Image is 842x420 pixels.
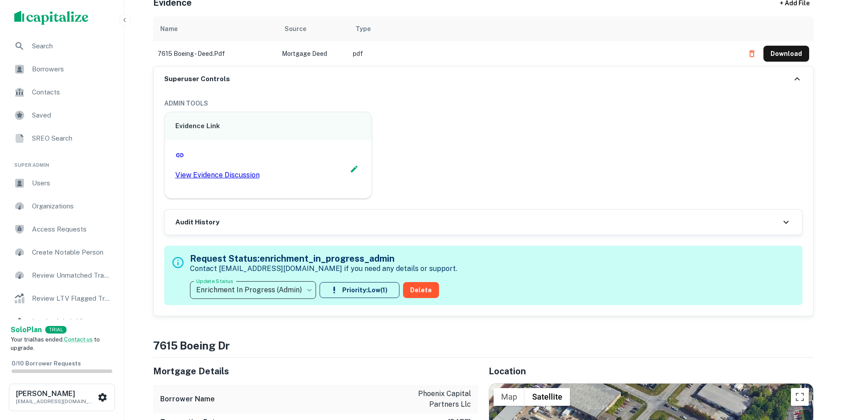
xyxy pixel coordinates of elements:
[798,349,842,392] iframe: Chat Widget
[348,41,739,66] td: pdf
[7,311,117,332] a: Lender Admin View
[356,24,371,34] div: Type
[744,47,760,61] button: Delete file
[7,59,117,80] a: Borrowers
[525,388,570,406] button: Show satellite imagery
[391,389,471,410] p: phoenix capital partners llc
[32,64,111,75] span: Borrowers
[32,41,111,51] span: Search
[11,336,100,352] span: Your trial has ended. to upgrade.
[164,98,802,108] h6: ADMIN TOOLS
[32,201,111,212] span: Organizations
[190,263,457,274] p: Contact [EMAIL_ADDRESS][DOMAIN_NAME] if you need any details or support.
[190,278,316,302] div: Enrichment In Progress (Admin)
[7,35,117,57] a: Search
[7,128,117,149] a: SREO Search
[348,16,739,41] th: Type
[11,325,42,335] a: SoloPlan
[7,105,117,126] a: Saved
[16,397,96,405] p: [EMAIL_ADDRESS][DOMAIN_NAME]
[153,41,277,66] td: 7615 boeing - deed.pdf
[153,365,478,378] h5: Mortgage Details
[9,384,115,411] button: [PERSON_NAME][EMAIL_ADDRESS][DOMAIN_NAME]
[32,110,111,121] span: Saved
[285,24,306,34] div: Source
[153,338,814,353] h4: 7615 boeing dr
[7,82,117,103] a: Contacts
[14,11,89,25] img: capitalize-logo.png
[32,270,111,281] span: Review Unmatched Transactions
[32,224,111,235] span: Access Requests
[7,196,117,217] a: Organizations
[7,151,117,173] li: Super Admin
[7,265,117,286] a: Review Unmatched Transactions
[175,217,219,228] h6: Audit History
[320,282,399,298] button: Priority:Low(1)
[153,16,277,41] th: Name
[175,121,361,131] h6: Evidence Link
[64,336,93,343] a: Contact us
[7,288,117,309] a: Review LTV Flagged Transactions
[190,252,457,265] h5: Request Status: enrichment_in_progress_admin
[45,326,67,334] div: TRIAL
[196,277,233,285] label: Update Status
[494,388,525,406] button: Show street map
[160,394,215,404] h6: Borrower Name
[175,151,260,188] a: View Evidence Discussion
[32,178,111,188] span: Users
[7,242,117,263] a: Create Notable Person
[763,46,809,62] button: Download
[32,293,111,304] span: Review LTV Flagged Transactions
[32,316,111,327] span: Lender Admin View
[153,16,814,66] div: scrollable content
[175,170,260,181] p: View Evidence Discussion
[11,326,42,334] strong: Solo Plan
[164,74,230,84] h6: Superuser Controls
[32,247,111,258] span: Create Notable Person
[791,388,809,406] button: Toggle fullscreen view
[277,16,348,41] th: Source
[277,41,348,66] td: Mortgage Deed
[16,390,96,397] h6: [PERSON_NAME]
[12,360,81,367] span: 0 / 10 Borrower Requests
[348,162,361,176] button: Edit Slack Link
[32,87,111,98] span: Contacts
[403,282,439,298] button: Delete
[7,219,117,240] a: Access Requests
[489,365,814,378] h5: Location
[160,24,178,34] div: Name
[7,173,117,194] a: Users
[32,133,111,144] span: SREO Search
